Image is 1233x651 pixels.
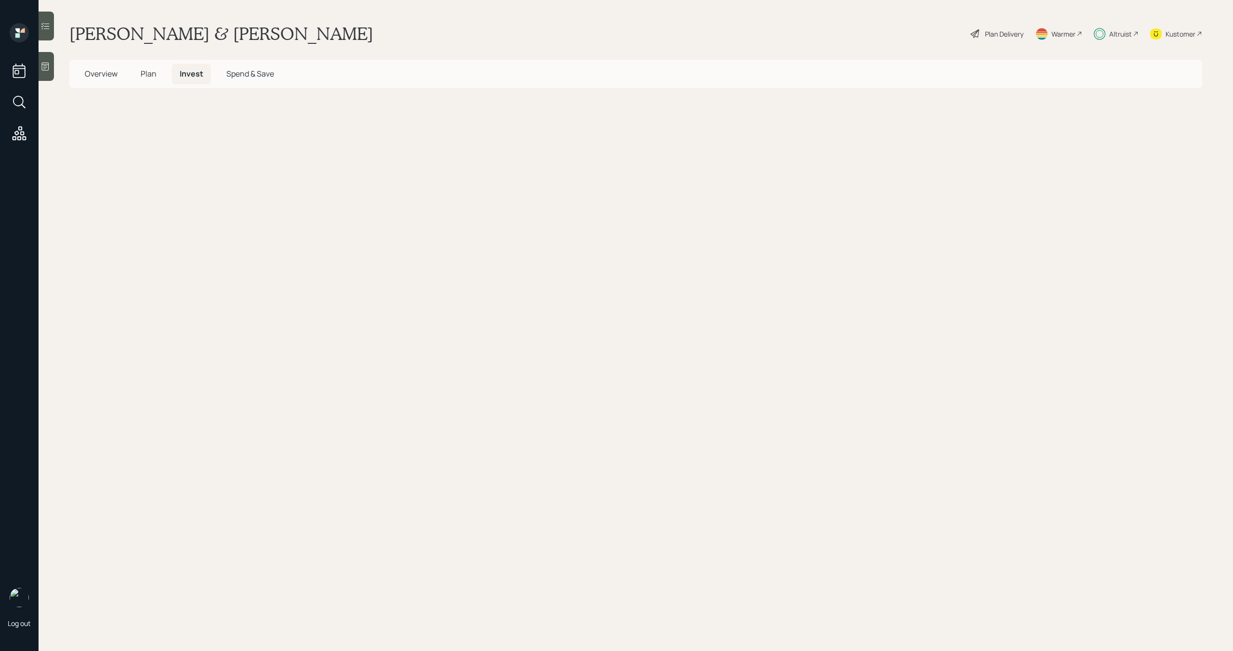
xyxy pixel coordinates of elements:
span: Overview [85,68,118,79]
span: Invest [180,68,203,79]
span: Plan [141,68,157,79]
div: Plan Delivery [985,29,1023,39]
span: Spend & Save [226,68,274,79]
div: Altruist [1109,29,1132,39]
div: Log out [8,619,31,628]
h1: [PERSON_NAME] & [PERSON_NAME] [69,23,373,44]
div: Kustomer [1166,29,1195,39]
div: Warmer [1051,29,1076,39]
img: michael-russo-headshot.png [10,588,29,607]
